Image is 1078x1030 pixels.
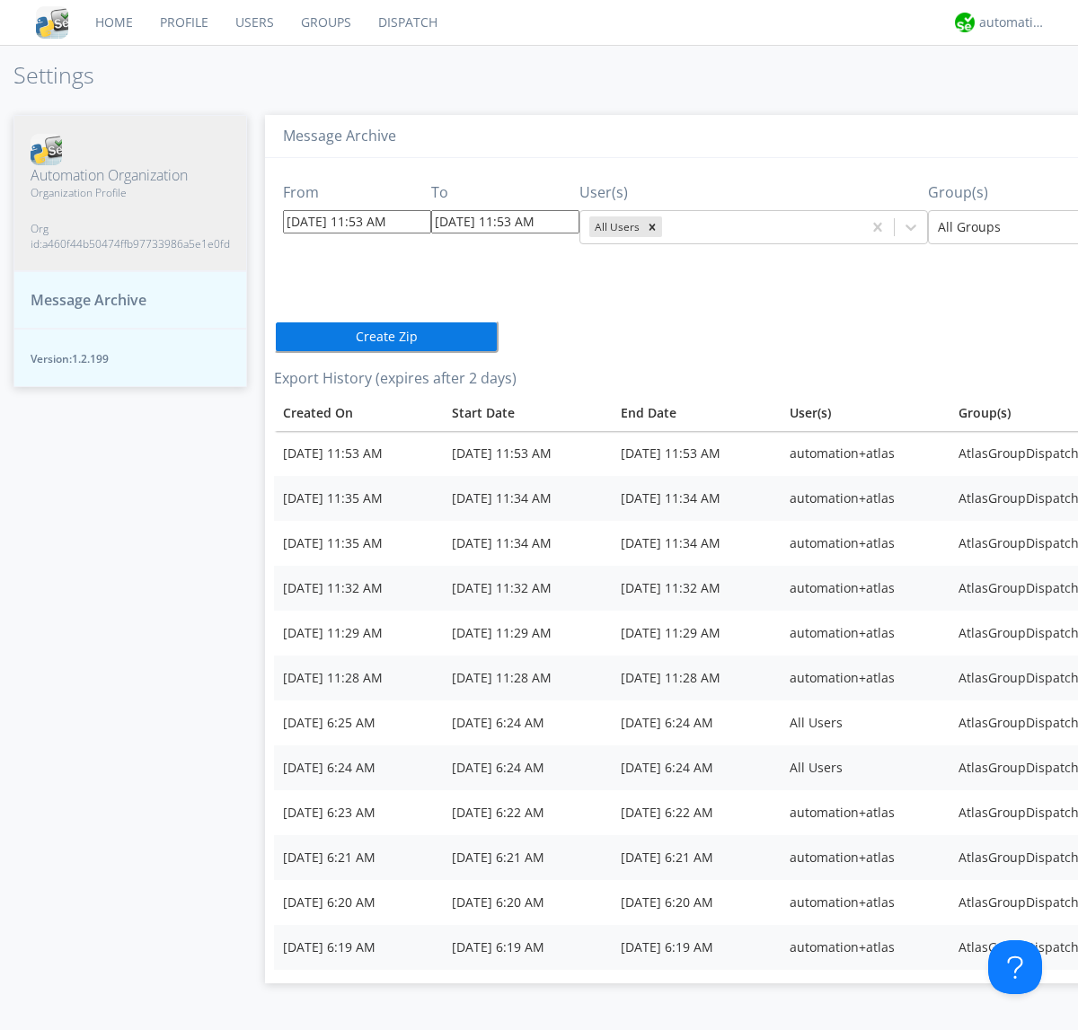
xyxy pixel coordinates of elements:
[452,759,603,777] div: [DATE] 6:24 AM
[36,6,68,39] img: cddb5a64eb264b2086981ab96f4c1ba7
[452,938,603,956] div: [DATE] 6:19 AM
[283,445,434,462] div: [DATE] 11:53 AM
[283,804,434,822] div: [DATE] 6:23 AM
[790,804,941,822] div: automation+atlas
[621,849,772,867] div: [DATE] 6:21 AM
[621,445,772,462] div: [DATE] 11:53 AM
[790,669,941,687] div: automation+atlas
[642,216,662,237] div: Remove All Users
[621,938,772,956] div: [DATE] 6:19 AM
[452,489,603,507] div: [DATE] 11:34 AM
[274,321,499,353] button: Create Zip
[790,759,941,777] div: All Users
[452,669,603,687] div: [DATE] 11:28 AM
[283,849,434,867] div: [DATE] 6:21 AM
[979,13,1047,31] div: automation+atlas
[274,395,443,431] th: Toggle SortBy
[31,185,230,200] span: Organization Profile
[612,395,781,431] th: Toggle SortBy
[790,534,941,552] div: automation+atlas
[781,395,950,431] th: User(s)
[31,134,62,165] img: cddb5a64eb264b2086981ab96f4c1ba7
[621,489,772,507] div: [DATE] 11:34 AM
[452,534,603,552] div: [DATE] 11:34 AM
[621,669,772,687] div: [DATE] 11:28 AM
[621,624,772,642] div: [DATE] 11:29 AM
[790,445,941,462] div: automation+atlas
[283,938,434,956] div: [DATE] 6:19 AM
[431,185,579,201] h3: To
[790,624,941,642] div: automation+atlas
[13,115,247,271] button: Automation OrganizationOrganization ProfileOrg id:a460f44b50474ffb97733986a5e1e0fd
[283,714,434,732] div: [DATE] 6:25 AM
[621,579,772,597] div: [DATE] 11:32 AM
[589,216,642,237] div: All Users
[283,624,434,642] div: [DATE] 11:29 AM
[621,534,772,552] div: [DATE] 11:34 AM
[452,804,603,822] div: [DATE] 6:22 AM
[31,221,230,251] span: Org id: a460f44b50474ffb97733986a5e1e0fd
[579,185,928,201] h3: User(s)
[283,534,434,552] div: [DATE] 11:35 AM
[283,489,434,507] div: [DATE] 11:35 AM
[283,894,434,911] div: [DATE] 6:20 AM
[452,894,603,911] div: [DATE] 6:20 AM
[31,290,146,311] span: Message Archive
[443,395,612,431] th: Toggle SortBy
[31,351,230,366] span: Version: 1.2.199
[790,938,941,956] div: automation+atlas
[790,579,941,597] div: automation+atlas
[31,165,230,186] span: Automation Organization
[452,579,603,597] div: [DATE] 11:32 AM
[955,13,975,32] img: d2d01cd9b4174d08988066c6d424eccd
[988,940,1042,994] iframe: Toggle Customer Support
[621,894,772,911] div: [DATE] 6:20 AM
[790,489,941,507] div: automation+atlas
[452,849,603,867] div: [DATE] 6:21 AM
[283,579,434,597] div: [DATE] 11:32 AM
[452,714,603,732] div: [DATE] 6:24 AM
[790,894,941,911] div: automation+atlas
[452,445,603,462] div: [DATE] 11:53 AM
[621,759,772,777] div: [DATE] 6:24 AM
[283,759,434,777] div: [DATE] 6:24 AM
[621,714,772,732] div: [DATE] 6:24 AM
[13,329,247,387] button: Version:1.2.199
[790,849,941,867] div: automation+atlas
[621,804,772,822] div: [DATE] 6:22 AM
[283,185,431,201] h3: From
[452,624,603,642] div: [DATE] 11:29 AM
[13,271,247,330] button: Message Archive
[790,714,941,732] div: All Users
[283,669,434,687] div: [DATE] 11:28 AM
